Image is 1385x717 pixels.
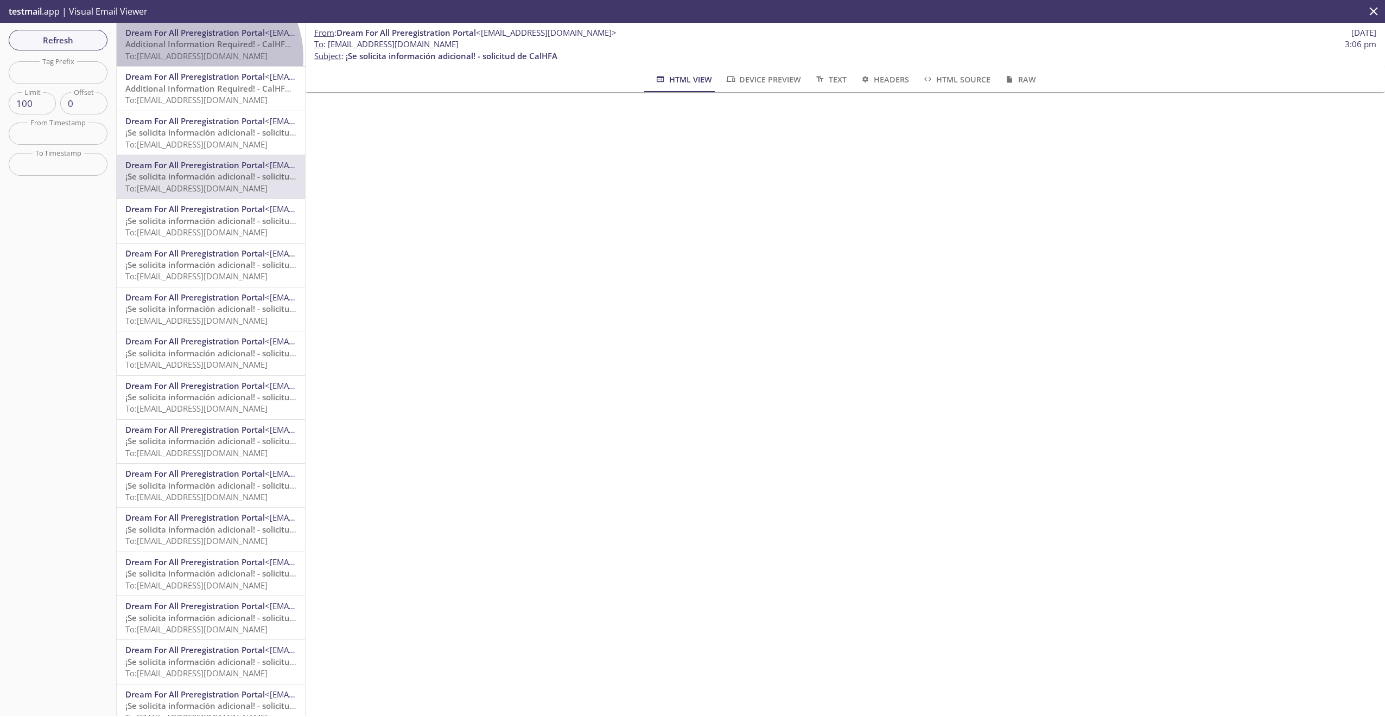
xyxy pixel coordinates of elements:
[117,155,305,199] div: Dream For All Preregistration Portal<[EMAIL_ADDRESS][DOMAIN_NAME]>¡Se solicita información adicio...
[125,159,265,170] span: Dream For All Preregistration Portal
[265,71,405,82] span: <[EMAIL_ADDRESS][DOMAIN_NAME]>
[125,656,337,667] span: ¡Se solicita información adicional! - solicitud de CalHFA
[125,700,337,711] span: ¡Se solicita información adicional! - solicitud de CalHFA
[117,67,305,110] div: Dream For All Preregistration Portal<[EMAIL_ADDRESS][DOMAIN_NAME]>Additional Information Required...
[314,39,323,49] span: To
[117,508,305,551] div: Dream For All Preregistration Portal<[EMAIL_ADDRESS][DOMAIN_NAME]>¡Se solicita información adicio...
[314,39,1376,62] p: :
[655,73,711,86] span: HTML View
[117,464,305,507] div: Dream For All Preregistration Portal<[EMAIL_ADDRESS][DOMAIN_NAME]>¡Se solicita información adicio...
[476,27,617,38] span: <[EMAIL_ADDRESS][DOMAIN_NAME]>
[1345,39,1376,50] span: 3:06 pm
[117,596,305,639] div: Dream For All Preregistration Portal<[EMAIL_ADDRESS][DOMAIN_NAME]>¡Se solicita información adicio...
[125,436,337,446] span: ¡Se solicita información adicional! - solicitud de CalHFA
[265,468,405,479] span: <[EMAIL_ADDRESS][DOMAIN_NAME]>
[125,644,265,655] span: Dream For All Preregistration Portal
[922,73,990,86] span: HTML Source
[125,183,268,194] span: To: [EMAIL_ADDRESS][DOMAIN_NAME]
[314,27,617,39] span: :
[265,336,405,347] span: <[EMAIL_ADDRESS][DOMAIN_NAME]>
[125,468,265,479] span: Dream For All Preregistration Portal
[9,30,107,50] button: Refresh
[125,447,268,458] span: To: [EMAIL_ADDRESS][DOMAIN_NAME]
[725,73,801,86] span: Device Preview
[125,71,265,82] span: Dream For All Preregistration Portal
[125,480,337,491] span: ¡Se solicita información adicional! - solicitud de CalHFA
[125,116,265,126] span: Dream For All Preregistration Portal
[125,303,337,314] span: ¡Se solicita información adicional! - solicitud de CalHFA
[125,215,337,226] span: ¡Se solicita información adicional! - solicitud de CalHFA
[125,259,337,270] span: ¡Se solicita información adicional! - solicitud de CalHFA
[117,420,305,463] div: Dream For All Preregistration Portal<[EMAIL_ADDRESS][DOMAIN_NAME]>¡Se solicita información adicio...
[125,315,268,326] span: To: [EMAIL_ADDRESS][DOMAIN_NAME]
[265,292,405,303] span: <[EMAIL_ADDRESS][DOMAIN_NAME]>
[125,292,265,303] span: Dream For All Preregistration Portal
[860,73,909,86] span: Headers
[125,336,265,347] span: Dream For All Preregistration Portal
[17,33,99,47] span: Refresh
[125,50,268,61] span: To: [EMAIL_ADDRESS][DOMAIN_NAME]
[125,512,265,523] span: Dream For All Preregistration Portal
[265,159,405,170] span: <[EMAIL_ADDRESS][DOMAIN_NAME]>
[117,23,305,66] div: Dream For All Preregistration Portal<[EMAIL_ADDRESS][DOMAIN_NAME]>Additional Information Required...
[117,199,305,242] div: Dream For All Preregistration Portal<[EMAIL_ADDRESS][DOMAIN_NAME]>¡Se solicita información adicio...
[1351,27,1376,39] span: [DATE]
[125,271,268,281] span: To: [EMAIL_ADDRESS][DOMAIN_NAME]
[265,203,405,214] span: <[EMAIL_ADDRESS][DOMAIN_NAME]>
[125,83,336,94] span: Additional Information Required! - CalHFA Application
[265,556,405,567] span: <[EMAIL_ADDRESS][DOMAIN_NAME]>
[125,689,265,700] span: Dream For All Preregistration Portal
[125,27,265,38] span: Dream For All Preregistration Portal
[125,668,268,678] span: To: [EMAIL_ADDRESS][DOMAIN_NAME]
[125,424,265,435] span: Dream For All Preregistration Portal
[1003,73,1035,86] span: Raw
[314,27,334,38] span: From
[125,600,265,611] span: Dream For All Preregistration Portal
[125,392,337,402] span: ¡Se solicita información adicional! - solicitud de CalHFA
[117,244,305,287] div: Dream For All Preregistration Portal<[EMAIL_ADDRESS][DOMAIN_NAME]>¡Se solicita información adicio...
[265,512,405,523] span: <[EMAIL_ADDRESS][DOMAIN_NAME]>
[125,94,268,105] span: To: [EMAIL_ADDRESS][DOMAIN_NAME]
[125,535,268,546] span: To: [EMAIL_ADDRESS][DOMAIN_NAME]
[265,689,405,700] span: <[EMAIL_ADDRESS][DOMAIN_NAME]>
[125,227,268,238] span: To: [EMAIL_ADDRESS][DOMAIN_NAME]
[125,248,265,259] span: Dream For All Preregistration Portal
[125,139,268,150] span: To: [EMAIL_ADDRESS][DOMAIN_NAME]
[125,580,268,591] span: To: [EMAIL_ADDRESS][DOMAIN_NAME]
[265,248,405,259] span: <[EMAIL_ADDRESS][DOMAIN_NAME]>
[125,127,337,138] span: ¡Se solicita información adicional! - solicitud de CalHFA
[125,403,268,414] span: To: [EMAIL_ADDRESS][DOMAIN_NAME]
[265,27,405,38] span: <[EMAIL_ADDRESS][DOMAIN_NAME]>
[265,644,405,655] span: <[EMAIL_ADDRESS][DOMAIN_NAME]>
[9,5,42,17] span: testmail
[125,524,337,535] span: ¡Se solicita información adicional! - solicitud de CalHFA
[265,116,405,126] span: <[EMAIL_ADDRESS][DOMAIN_NAME]>
[125,612,337,623] span: ¡Se solicita información adicional! - solicitud de CalHFA
[346,50,557,61] span: ¡Se solicita información adicional! - solicitud de CalHFA
[125,556,265,567] span: Dream For All Preregistration Portal
[314,50,341,61] span: Subject
[336,27,476,38] span: Dream For All Preregistration Portal
[125,624,268,635] span: To: [EMAIL_ADDRESS][DOMAIN_NAME]
[814,73,846,86] span: Text
[125,359,268,370] span: To: [EMAIL_ADDRESS][DOMAIN_NAME]
[117,376,305,419] div: Dream For All Preregistration Portal<[EMAIL_ADDRESS][DOMAIN_NAME]>¡Se solicita información adicio...
[117,331,305,375] div: Dream For All Preregistration Portal<[EMAIL_ADDRESS][DOMAIN_NAME]>¡Se solicita información adicio...
[117,640,305,683] div: Dream For All Preregistration Portal<[EMAIL_ADDRESS][DOMAIN_NAME]>¡Se solicita información adicio...
[117,111,305,155] div: Dream For All Preregistration Portal<[EMAIL_ADDRESS][DOMAIN_NAME]>¡Se solicita información adicio...
[125,39,336,49] span: Additional Information Required! - CalHFA Application
[265,600,405,611] span: <[EMAIL_ADDRESS][DOMAIN_NAME]>
[265,380,405,391] span: <[EMAIL_ADDRESS][DOMAIN_NAME]>
[314,39,459,50] span: : [EMAIL_ADDRESS][DOMAIN_NAME]
[125,203,265,214] span: Dream For All Preregistration Portal
[125,491,268,502] span: To: [EMAIL_ADDRESS][DOMAIN_NAME]
[265,424,405,435] span: <[EMAIL_ADDRESS][DOMAIN_NAME]>
[125,380,265,391] span: Dream For All Preregistration Portal
[125,348,337,358] span: ¡Se solicita información adicional! - solicitud de CalHFA
[125,171,337,182] span: ¡Se solicita información adicional! - solicitud de CalHFA
[125,568,337,579] span: ¡Se solicita información adicional! - solicitud de CalHFA
[117,552,305,596] div: Dream For All Preregistration Portal<[EMAIL_ADDRESS][DOMAIN_NAME]>¡Se solicita información adicio...
[117,287,305,331] div: Dream For All Preregistration Portal<[EMAIL_ADDRESS][DOMAIN_NAME]>¡Se solicita información adicio...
